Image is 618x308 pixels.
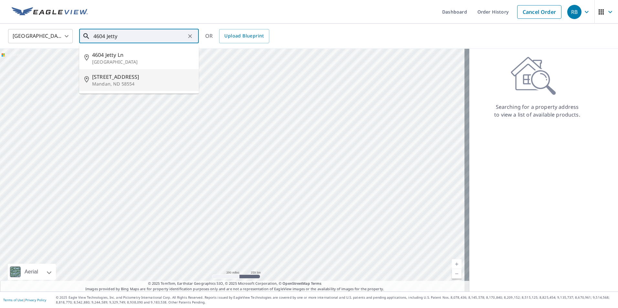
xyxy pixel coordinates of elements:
[25,298,46,302] a: Privacy Policy
[494,103,581,118] p: Searching for a property address to view a list of available products.
[92,73,194,81] span: [STREET_ADDRESS]
[3,298,23,302] a: Terms of Use
[12,7,88,17] img: EV Logo
[8,27,73,45] div: [GEOGRAPHIC_DATA]
[224,32,264,40] span: Upload Blueprint
[56,295,615,305] p: © 2025 Eagle View Technologies, Inc. and Pictometry International Corp. All Rights Reserved. Repo...
[311,281,322,286] a: Terms
[92,81,194,87] p: Mandan, ND 58554
[452,259,462,269] a: Current Level 5, Zoom In
[3,298,46,302] p: |
[219,29,269,43] a: Upload Blueprint
[452,269,462,279] a: Current Level 5, Zoom Out
[93,27,186,45] input: Search by address or latitude-longitude
[148,281,322,286] span: © 2025 TomTom, Earthstar Geographics SIO, © 2025 Microsoft Corporation, ©
[23,264,40,280] div: Aerial
[282,281,310,286] a: OpenStreetMap
[186,32,195,41] button: Clear
[517,5,561,19] a: Cancel Order
[8,264,56,280] div: Aerial
[92,59,194,65] p: [GEOGRAPHIC_DATA]
[567,5,581,19] div: RB
[205,29,269,43] div: OR
[92,51,194,59] span: 4604 Jetty Ln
